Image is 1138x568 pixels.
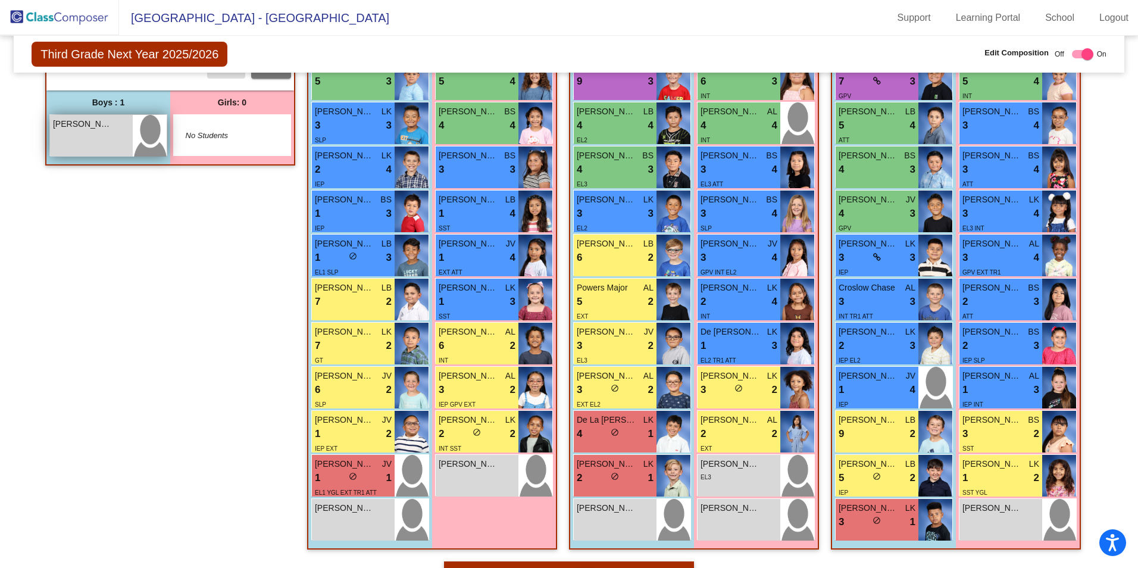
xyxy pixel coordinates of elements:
span: EL3 INT [962,225,984,232]
span: 1 [701,338,706,354]
span: GPV [839,93,851,99]
span: 6 [577,250,582,266]
span: EL2 [577,225,587,232]
span: 6 [315,382,320,398]
span: 5 [577,294,582,310]
span: do_not_disturb_alt [349,472,357,480]
span: 1 [962,382,968,398]
span: AL [505,370,515,382]
span: [PERSON_NAME] [577,149,636,162]
span: 3 [962,250,968,266]
span: 3 [910,338,915,354]
span: [PERSON_NAME] [701,414,760,426]
span: LB [382,238,392,250]
span: EXT EL2 [577,401,601,408]
span: JV [506,238,515,250]
span: 1 [439,250,444,266]
span: LK [905,326,915,338]
span: [PERSON_NAME] [PERSON_NAME] [701,238,760,250]
span: 4 [1034,206,1039,221]
span: 2 [701,426,706,442]
span: 4 [839,206,844,221]
span: [PERSON_NAME] [962,149,1022,162]
span: BS [1028,414,1039,426]
span: [PERSON_NAME] [439,149,498,162]
span: [PERSON_NAME] [577,238,636,250]
span: IEP [839,401,848,408]
span: Croslow Chase [839,282,898,294]
span: 3 [772,74,777,89]
span: 3 [510,294,515,310]
span: 4 [510,206,515,221]
span: 1 [439,206,444,221]
span: [PERSON_NAME] [839,458,898,470]
span: EXT [701,445,712,452]
span: 3 [648,206,654,221]
span: EXT [577,313,588,320]
span: SST [439,313,450,320]
span: 3 [910,74,915,89]
span: 6 [439,338,444,354]
span: LK [905,238,915,250]
span: [PERSON_NAME] [577,370,636,382]
span: 6 [701,74,706,89]
span: 2 [772,382,777,398]
span: BS [766,194,777,206]
span: De La [PERSON_NAME] [577,414,636,426]
span: EL2 [577,137,587,143]
span: SST [439,225,450,232]
span: INT [701,313,710,320]
span: 2 [510,382,515,398]
span: 3 [1034,338,1039,354]
span: AL [643,282,654,294]
span: [PERSON_NAME] [315,326,374,338]
span: 4 [701,118,706,133]
span: LB [643,238,654,250]
span: 4 [839,162,844,177]
span: 3 [386,118,392,133]
span: 2 [386,382,392,398]
span: 4 [1034,74,1039,89]
span: [PERSON_NAME] [577,502,636,514]
span: 3 [1034,382,1039,398]
span: 3 [772,338,777,354]
span: EL1 YGL EXT TR1 ATT [315,489,377,496]
span: 3 [386,206,392,221]
span: LK [767,326,777,338]
span: LB [643,105,654,118]
span: do_not_disturb_alt [611,472,619,480]
span: AL [767,105,777,118]
span: 3 [910,294,915,310]
span: 5 [962,74,968,89]
span: [PERSON_NAME] [315,414,374,426]
a: Logout [1090,8,1138,27]
span: [PERSON_NAME] [439,194,498,206]
span: [PERSON_NAME] Xoey [962,326,1022,338]
span: INT TR1 ATT [839,313,873,320]
span: 2 [439,426,444,442]
span: 4 [577,118,582,133]
span: 3 [962,206,968,221]
span: De [PERSON_NAME] [PERSON_NAME] [701,326,760,338]
span: 1 [315,250,320,266]
span: AL [767,414,777,426]
span: 4 [510,118,515,133]
span: [PERSON_NAME] [962,282,1022,294]
span: EL3 [577,181,587,188]
span: 2 [386,338,392,354]
span: GPV EXT TR1 [962,269,1001,276]
span: LK [505,282,515,294]
span: 2 [315,162,320,177]
span: 3 [701,250,706,266]
span: LK [505,414,515,426]
span: [PERSON_NAME] [439,238,498,250]
span: 3 [386,250,392,266]
span: 3 [439,382,444,398]
span: 5 [315,74,320,89]
span: IEP [839,269,848,276]
span: 3 [648,162,654,177]
span: 2 [648,338,654,354]
span: do_not_disturb_alt [734,384,743,392]
span: 2 [910,470,915,486]
span: 3 [510,162,515,177]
